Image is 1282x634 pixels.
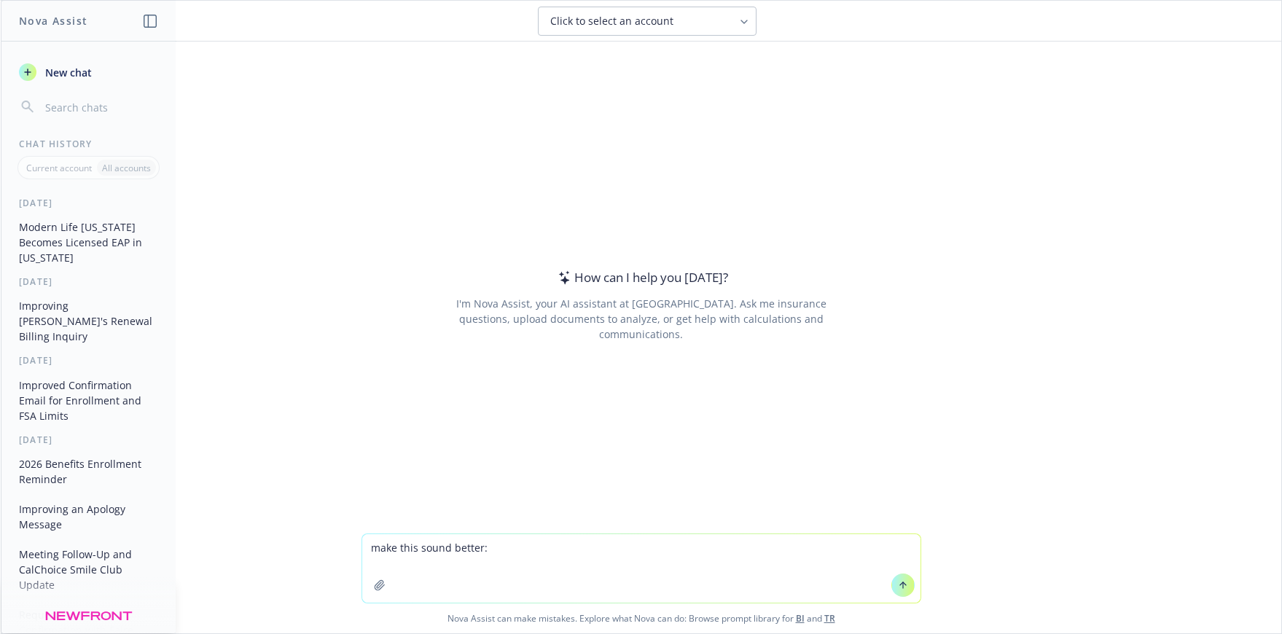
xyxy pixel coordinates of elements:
[1,138,176,150] div: Chat History
[1,354,176,367] div: [DATE]
[19,13,87,28] h1: Nova Assist
[13,294,164,348] button: Improving [PERSON_NAME]'s Renewal Billing Inquiry
[13,373,164,428] button: Improved Confirmation Email for Enrollment and FSA Limits
[102,162,151,174] p: All accounts
[1,434,176,446] div: [DATE]
[796,612,805,625] a: BI
[824,612,835,625] a: TR
[7,603,1275,633] span: Nova Assist can make mistakes. Explore what Nova can do: Browse prompt library for and
[26,162,92,174] p: Current account
[436,296,846,342] div: I'm Nova Assist, your AI assistant at [GEOGRAPHIC_DATA]. Ask me insurance questions, upload docum...
[13,452,164,491] button: 2026 Benefits Enrollment Reminder
[554,268,728,287] div: How can I help you [DATE]?
[13,497,164,536] button: Improving an Apology Message
[13,215,164,270] button: Modern Life [US_STATE] Becomes Licensed EAP in [US_STATE]
[362,534,921,603] textarea: make this sound better:
[1,197,176,209] div: [DATE]
[42,97,158,117] input: Search chats
[13,59,164,85] button: New chat
[13,542,164,597] button: Meeting Follow-Up and CalChoice Smile Club Update
[550,14,673,28] span: Click to select an account
[1,275,176,288] div: [DATE]
[42,65,92,80] span: New chat
[538,7,757,36] button: Click to select an account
